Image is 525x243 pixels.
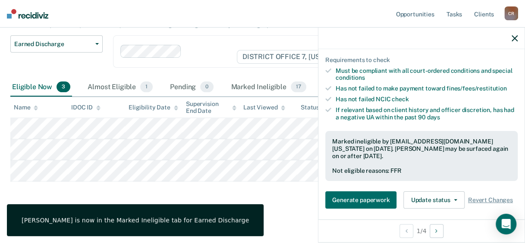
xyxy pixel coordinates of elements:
[392,96,409,103] span: check
[427,114,440,121] span: days
[186,100,236,115] div: Supervision End Date
[325,56,518,64] div: Requirements to check
[7,9,48,19] img: Recidiviz
[336,74,365,81] span: conditions
[71,104,101,111] div: IDOC ID
[318,219,525,242] div: 1 / 4
[14,104,38,111] div: Name
[14,40,92,48] span: Earned Discharge
[336,96,518,103] div: Has not failed NCIC
[168,78,215,97] div: Pending
[430,224,443,238] button: Next Opportunity
[332,138,511,159] div: Marked ineligible by [EMAIL_ADDRESS][DOMAIN_NAME][US_STATE] on [DATE]. [PERSON_NAME] may be surfa...
[399,224,413,238] button: Previous Opportunity
[325,191,396,209] button: Generate paperwork
[129,104,178,111] div: Eligibility Date
[10,12,481,28] p: This alert helps staff identify people who may be eligible for earned discharge based on IDOC’s c...
[86,78,154,97] div: Almost Eligible
[496,214,516,234] div: Open Intercom Messenger
[336,67,518,82] div: Must be compliant with all court-ordered conditions and special
[336,106,518,121] div: If relevant based on client history and officer discretion, has had a negative UA within the past 90
[22,216,249,224] div: [PERSON_NAME] is now in the Marked Ineligible tab for Earned Discharge
[237,50,429,64] span: DISTRICT OFFICE 7, [US_STATE][GEOGRAPHIC_DATA]
[336,85,518,92] div: Has not failed to make payment toward
[57,81,70,93] span: 3
[446,85,507,92] span: fines/fees/restitution
[243,104,285,111] div: Last Viewed
[504,6,518,20] div: C R
[229,78,308,97] div: Marked Ineligible
[468,196,513,204] span: Revert Changes
[301,104,319,111] div: Status
[291,81,306,93] span: 17
[200,81,214,93] span: 0
[332,167,511,174] div: Not eligible reasons: FFR
[325,191,400,209] a: Navigate to form link
[403,191,464,209] button: Update status
[140,81,153,93] span: 1
[10,78,72,97] div: Eligible Now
